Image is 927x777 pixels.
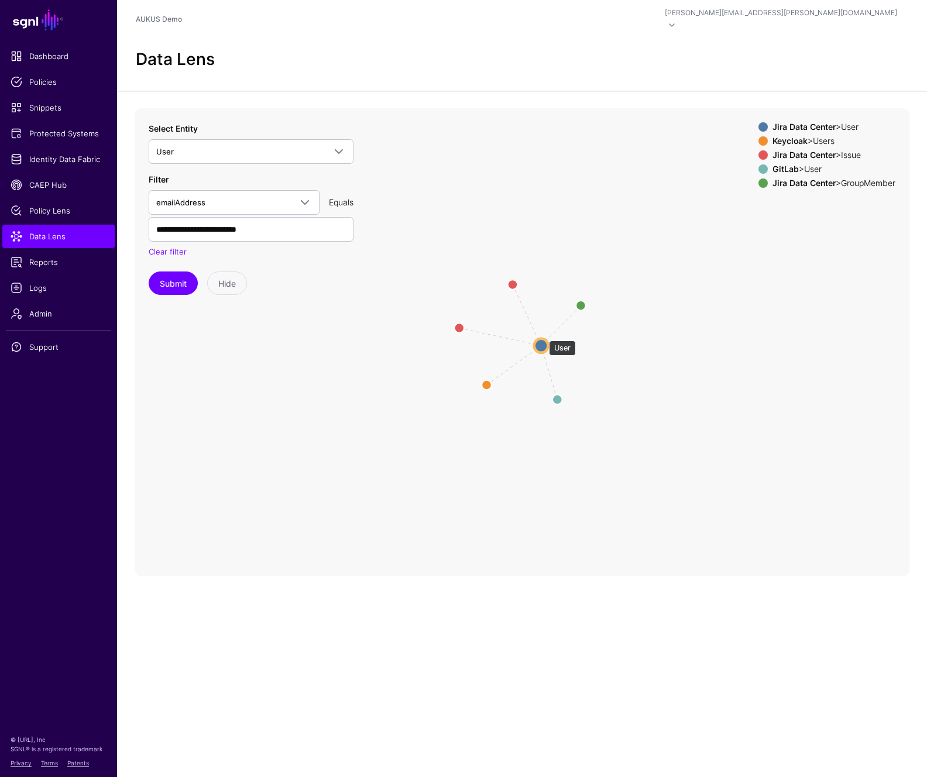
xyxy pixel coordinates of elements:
[2,199,115,222] a: Policy Lens
[2,250,115,274] a: Reports
[770,122,898,132] div: > User
[772,164,799,174] strong: GitLab
[11,179,107,191] span: CAEP Hub
[11,231,107,242] span: Data Lens
[2,302,115,325] a: Admin
[136,50,215,70] h2: Data Lens
[149,122,198,135] label: Select Entity
[11,744,107,754] p: SGNL® is a registered trademark
[11,341,107,353] span: Support
[2,70,115,94] a: Policies
[156,147,174,156] span: User
[11,205,107,216] span: Policy Lens
[156,198,205,207] span: emailAddress
[11,735,107,744] p: © [URL], Inc
[2,44,115,68] a: Dashboard
[11,153,107,165] span: Identity Data Fabric
[11,50,107,62] span: Dashboard
[149,247,187,256] a: Clear filter
[772,136,808,146] strong: Keycloak
[2,276,115,300] a: Logs
[11,282,107,294] span: Logs
[7,7,110,33] a: SGNL
[770,178,898,188] div: > GroupMember
[2,122,115,145] a: Protected Systems
[207,271,247,295] button: Hide
[324,196,358,208] div: Equals
[149,271,198,295] button: Submit
[67,759,89,766] a: Patents
[549,341,576,356] div: User
[11,76,107,88] span: Policies
[149,173,169,185] label: Filter
[772,150,836,160] strong: Jira Data Center
[770,136,898,146] div: > Users
[11,128,107,139] span: Protected Systems
[2,225,115,248] a: Data Lens
[772,122,836,132] strong: Jira Data Center
[2,147,115,171] a: Identity Data Fabric
[11,102,107,114] span: Snippets
[665,8,897,18] div: [PERSON_NAME][EMAIL_ADDRESS][PERSON_NAME][DOMAIN_NAME]
[770,150,898,160] div: > Issue
[772,178,836,188] strong: Jira Data Center
[2,96,115,119] a: Snippets
[136,15,182,23] a: AUKUS Demo
[41,759,58,766] a: Terms
[11,256,107,268] span: Reports
[770,164,898,174] div: > User
[11,759,32,766] a: Privacy
[2,173,115,197] a: CAEP Hub
[11,308,107,319] span: Admin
